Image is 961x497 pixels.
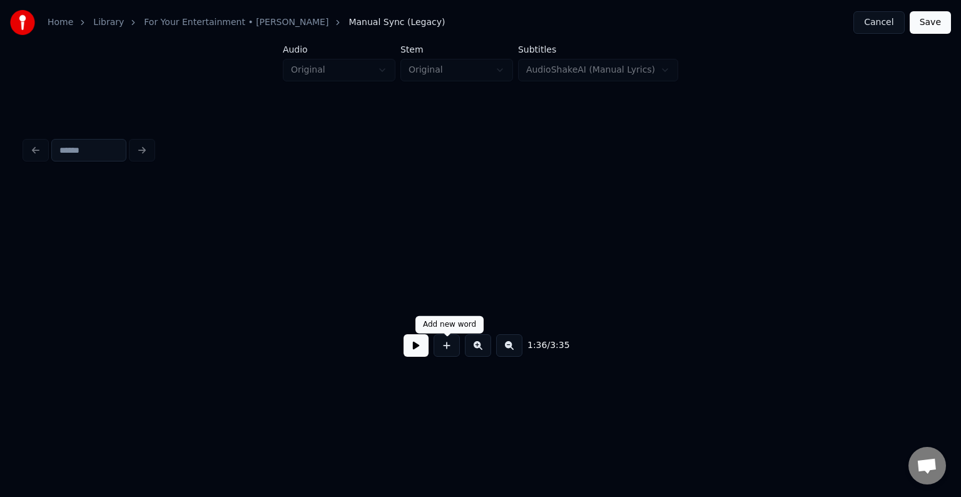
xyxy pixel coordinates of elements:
div: / [527,339,557,352]
a: Open chat [908,447,946,484]
span: Manual Sync (Legacy) [348,16,445,29]
a: For Your Entertainment • [PERSON_NAME] [144,16,328,29]
label: Stem [400,45,513,54]
label: Audio [283,45,395,54]
img: youka [10,10,35,35]
a: Home [48,16,73,29]
span: 3:35 [550,339,569,352]
button: Cancel [853,11,904,34]
div: Add new word [423,320,476,330]
span: 1:36 [527,339,547,352]
nav: breadcrumb [48,16,445,29]
button: Save [910,11,951,34]
a: Library [93,16,124,29]
label: Subtitles [518,45,678,54]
